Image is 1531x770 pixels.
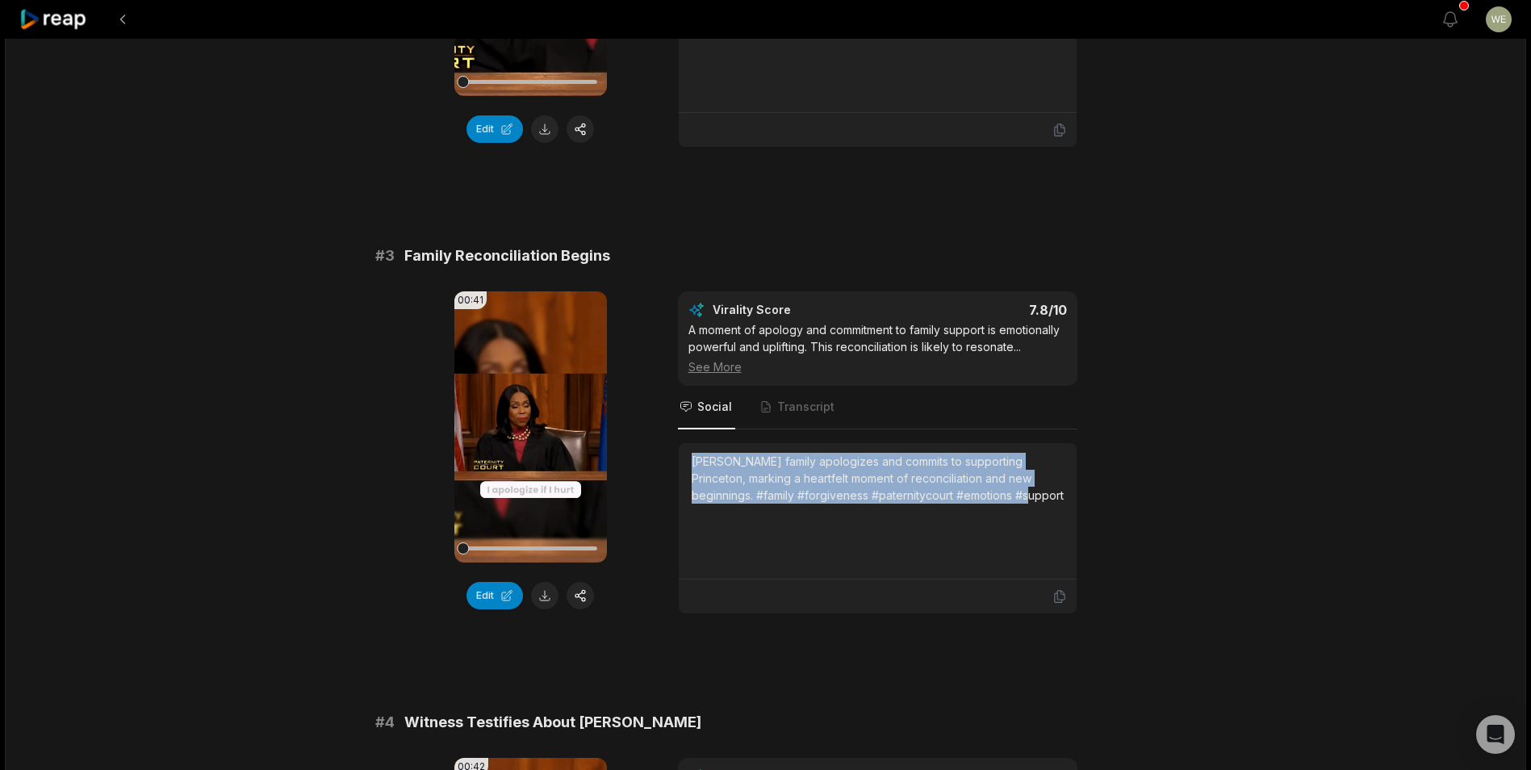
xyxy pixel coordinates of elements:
[466,582,523,609] button: Edit
[678,386,1077,429] nav: Tabs
[688,321,1067,375] div: A moment of apology and commitment to family support is emotionally powerful and uplifting. This ...
[466,115,523,143] button: Edit
[692,453,1064,504] div: [PERSON_NAME] family apologizes and commits to supporting Princeton, marking a heartfelt moment o...
[713,302,886,318] div: Virality Score
[375,711,395,734] span: # 4
[454,291,607,563] video: Your browser does not support mp4 format.
[404,245,610,267] span: Family Reconciliation Begins
[777,399,835,415] span: Transcript
[893,302,1067,318] div: 7.8 /10
[404,711,701,734] span: Witness Testifies About [PERSON_NAME]
[688,358,1067,375] div: See More
[1476,715,1515,754] div: Open Intercom Messenger
[697,399,732,415] span: Social
[375,245,395,267] span: # 3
